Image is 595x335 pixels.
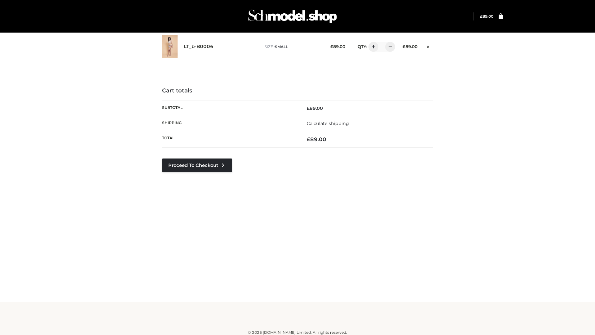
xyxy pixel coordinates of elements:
p: size : [265,44,321,50]
h4: Cart totals [162,87,433,94]
bdi: 89.00 [307,136,326,142]
th: Subtotal [162,100,297,116]
img: LT_b-B0006 - SMALL [162,35,178,58]
th: Shipping [162,116,297,131]
bdi: 89.00 [480,14,493,19]
span: SMALL [275,44,288,49]
a: Calculate shipping [307,121,349,126]
a: Remove this item [424,42,433,50]
img: Schmodel Admin 964 [246,4,339,29]
th: Total [162,131,297,148]
div: QTY: [351,42,393,52]
span: £ [307,105,310,111]
bdi: 89.00 [330,44,345,49]
a: £89.00 [480,14,493,19]
bdi: 89.00 [403,44,417,49]
a: Proceed to Checkout [162,159,232,172]
a: LT_b-B0006 [184,44,214,50]
span: £ [330,44,333,49]
span: £ [403,44,405,49]
span: £ [480,14,483,19]
span: £ [307,136,310,142]
bdi: 89.00 [307,105,323,111]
